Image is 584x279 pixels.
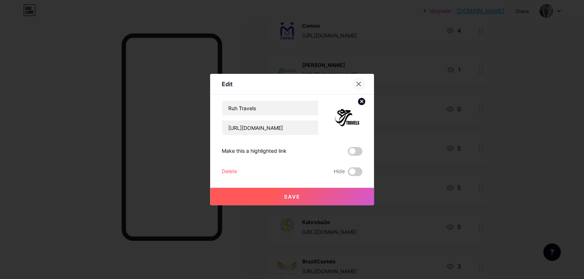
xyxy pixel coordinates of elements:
div: Make this a highlighted link [222,147,287,156]
button: Save [210,188,374,205]
div: Edit [222,80,233,88]
span: Save [284,194,300,200]
input: URL [222,120,318,135]
div: Delete [222,167,237,176]
img: link_thumbnail [327,100,362,135]
span: Hide [334,167,345,176]
input: Title [222,101,318,115]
